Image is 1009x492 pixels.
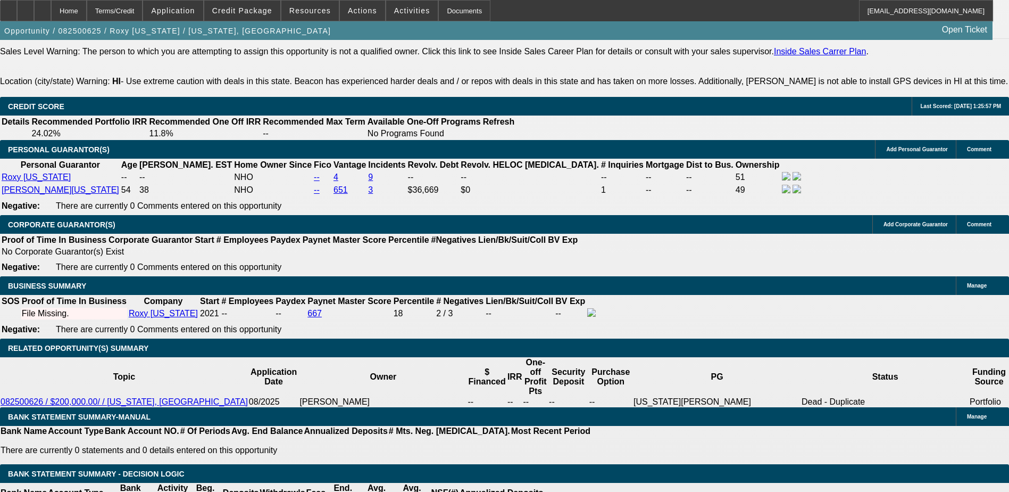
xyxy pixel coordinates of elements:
b: Dist to Bus. [686,160,733,169]
td: -- [555,308,586,319]
td: -- [460,171,599,183]
td: -- [522,397,548,407]
b: BV Exp [548,235,578,244]
span: Application [151,6,195,15]
th: Bank Account NO. [104,426,180,437]
span: Comment [967,146,991,152]
td: -- [507,397,523,407]
td: -- [686,184,734,196]
label: The person to which you are attempting to assign this opportunity is not a qualified owner. Click... [82,47,869,56]
td: Portfolio [969,397,1009,407]
button: Resources [281,1,339,21]
th: $ Financed [467,357,506,397]
span: Bank Statement Summary - Decision Logic [8,470,185,478]
a: Roxy [US_STATE] [2,173,71,182]
b: Vantage [333,160,366,169]
div: 18 [394,309,434,318]
a: [PERSON_NAME][US_STATE] [2,185,119,194]
span: Activities [394,6,430,15]
th: Recommended One Off IRR [148,117,261,127]
th: Application Date [248,357,299,397]
th: Funding Source [969,357,1009,397]
b: Lien/Bk/Suit/Coll [478,235,546,244]
span: There are currently 0 Comments entered on this opportunity [56,201,281,210]
td: -- [467,397,506,407]
a: 667 [307,309,322,318]
td: -- [645,171,685,183]
td: -- [262,128,366,139]
b: Corporate Guarantor [109,235,193,244]
th: Annualized Deposits [303,426,388,437]
td: -- [485,308,554,319]
th: Security Deposit [548,357,589,397]
th: Status [801,357,969,397]
span: CREDIT SCORE [8,102,64,111]
a: 082500626 / $200,000.00/ / [US_STATE], [GEOGRAPHIC_DATA] [1,397,248,406]
th: Refresh [482,117,515,127]
b: Percentile [394,297,434,306]
td: NHO [234,171,312,183]
th: # Mts. Neg. [MEDICAL_DATA]. [388,426,511,437]
td: NHO [234,184,312,196]
b: Paynet Master Score [303,235,386,244]
td: 11.8% [148,128,261,139]
th: Most Recent Period [511,426,591,437]
b: Personal Guarantor [21,160,100,169]
td: -- [645,184,685,196]
img: facebook-icon.png [587,308,596,317]
b: # Inquiries [601,160,644,169]
b: Fico [314,160,331,169]
button: Credit Package [204,1,280,21]
th: Proof of Time In Business [21,296,127,307]
b: Revolv. Debt [408,160,459,169]
a: -- [314,173,320,182]
span: -- [221,309,227,318]
b: # Employees [216,235,269,244]
img: linkedin-icon.png [793,185,801,193]
td: Dead - Duplicate [801,397,969,407]
td: 38 [139,184,232,196]
a: Roxy [US_STATE] [129,309,198,318]
td: 51 [735,171,780,183]
th: IRR [507,357,523,397]
b: Negative: [2,325,40,334]
th: Available One-Off Programs [367,117,481,127]
b: Percentile [388,235,429,244]
span: Last Scored: [DATE] 1:25:57 PM [920,103,1001,109]
th: PG [633,357,801,397]
span: There are currently 0 Comments entered on this opportunity [56,263,281,272]
th: # Of Periods [180,426,231,437]
b: Company [144,297,182,306]
th: Recommended Max Term [262,117,366,127]
div: File Missing. [22,309,127,318]
span: Actions [348,6,377,15]
span: CORPORATE GUARANTOR(S) [8,220,115,229]
td: [US_STATE][PERSON_NAME] [633,397,801,407]
b: Mortgage [646,160,684,169]
span: Comment [967,222,991,227]
b: HI [112,77,121,86]
th: Recommended Portfolio IRR [31,117,147,127]
b: Home Owner Since [234,160,312,169]
span: Add Personal Guarantor [886,146,948,152]
b: Ownership [736,160,780,169]
b: Paydex [276,297,305,306]
td: 49 [735,184,780,196]
td: -- [686,171,734,183]
img: facebook-icon.png [782,185,790,193]
b: Incidents [368,160,405,169]
th: One-off Profit Pts [522,357,548,397]
td: No Programs Found [367,128,481,139]
th: Proof of Time In Business [1,235,107,245]
td: 24.02% [31,128,147,139]
a: 9 [368,173,373,182]
b: Paydex [271,235,301,244]
a: 3 [368,185,373,194]
th: Account Type [47,426,104,437]
button: Actions [340,1,385,21]
td: 1 [601,184,644,196]
span: There are currently 0 Comments entered on this opportunity [56,325,281,334]
a: 4 [333,173,338,182]
a: Open Ticket [938,21,991,39]
th: Owner [299,357,467,397]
